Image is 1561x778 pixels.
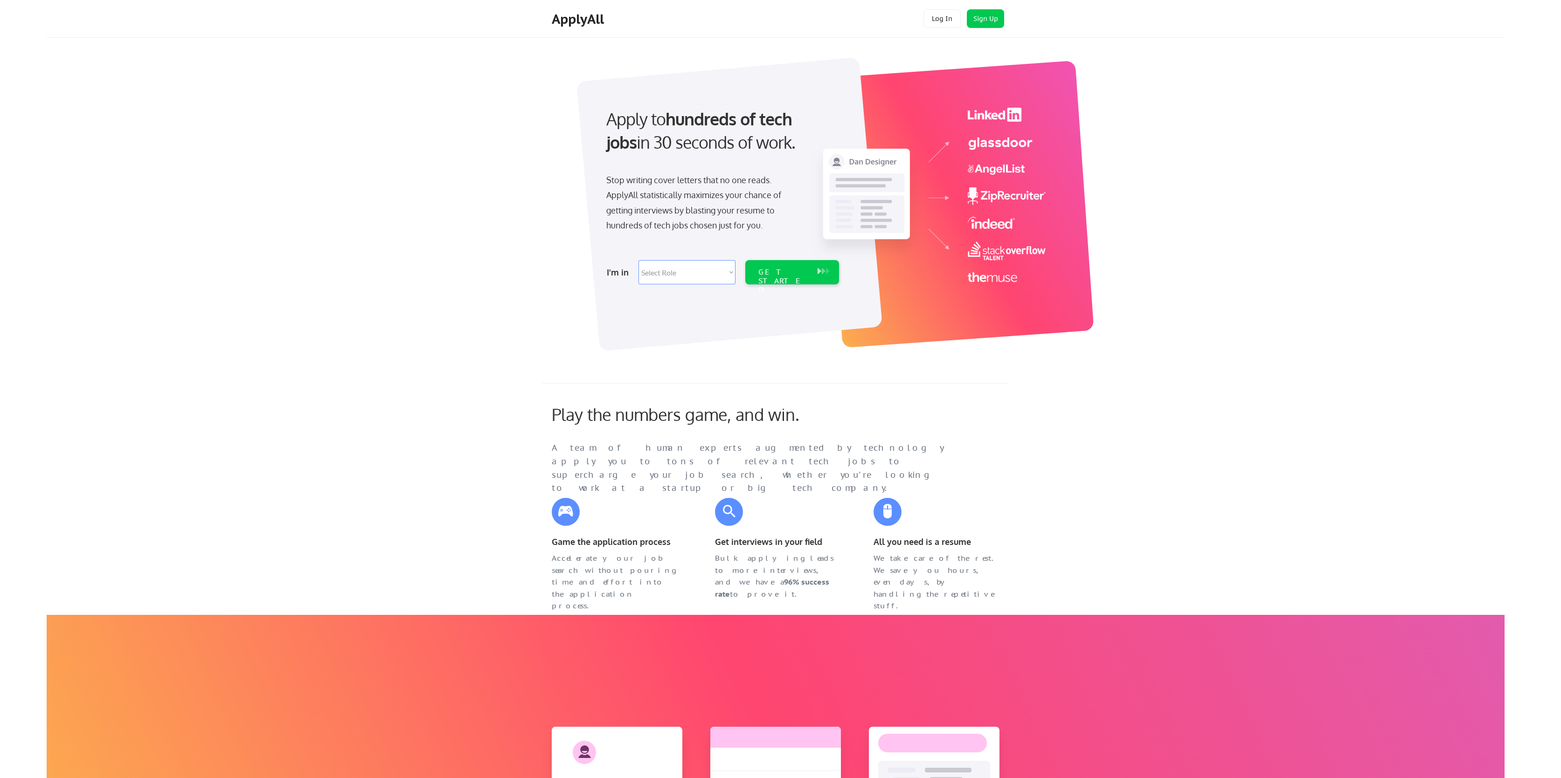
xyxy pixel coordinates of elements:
div: A team of human experts augmented by technology apply you to tons of relevant tech jobs to superc... [552,441,962,495]
div: Bulk applying leads to more interviews, and we have a to prove it. [715,552,841,600]
div: Get interviews in your field [715,535,841,549]
div: All you need is a resume [874,535,999,549]
div: ApplyAll [552,11,607,27]
strong: hundreds of tech jobs [606,108,796,152]
button: Log In [923,9,961,28]
div: Stop writing cover letters that no one reads. ApplyAll statistically maximizes your chance of get... [606,172,798,233]
div: GET STARTED [758,268,808,295]
div: Accelerate your job search without pouring time and effort into the application process. [552,552,678,612]
div: We take care of the rest. We save you hours, even days, by handling the repetitive stuff. [874,552,999,612]
strong: 96% success rate [715,577,831,599]
div: Apply to in 30 seconds of work. [606,107,835,154]
div: Play the numbers game, and win. [552,404,841,424]
div: I'm in [607,265,633,280]
button: Sign Up [967,9,1004,28]
div: Game the application process [552,535,678,549]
